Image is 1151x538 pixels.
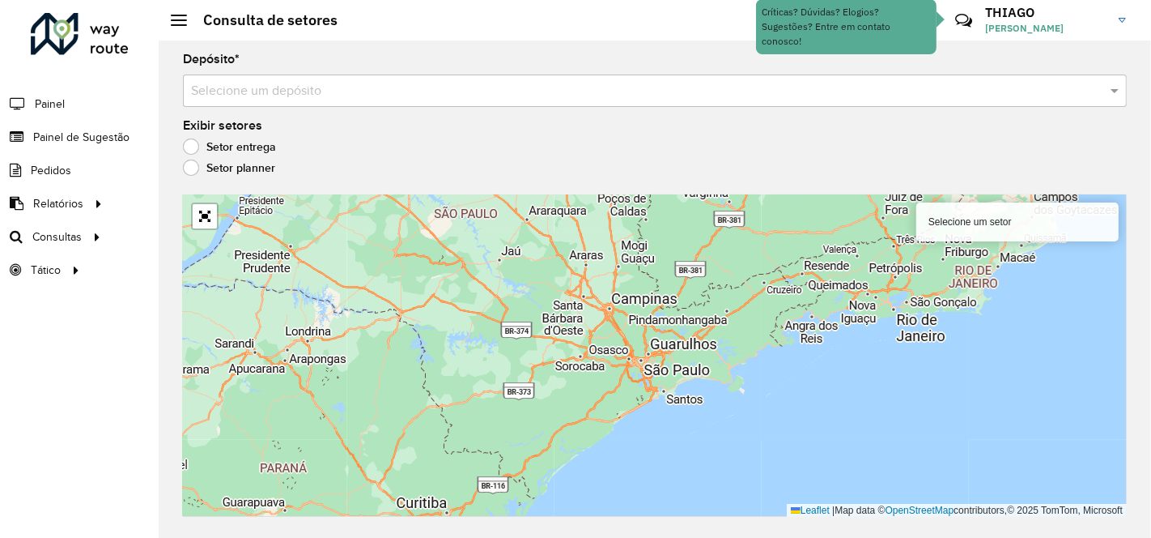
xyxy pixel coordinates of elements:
span: [PERSON_NAME] [985,21,1106,36]
label: Setor entrega [183,139,276,155]
label: Depósito [183,49,240,69]
span: | [832,505,835,516]
span: Pedidos [31,162,71,179]
label: Setor planner [183,160,275,176]
div: Map data © contributors,© 2025 TomTom, Microsoft [787,504,1127,518]
span: Tático [31,262,61,279]
span: Consultas [32,228,82,246]
div: Selecione um setor [916,203,1119,241]
label: Exibir setores [183,116,262,135]
h3: THIAGO [985,5,1106,20]
span: Painel [35,96,65,113]
a: Contato Rápido [946,3,981,38]
a: Leaflet [791,505,830,516]
a: OpenStreetMap [886,505,954,516]
span: Relatórios [33,195,83,212]
span: Painel de Sugestão [33,129,130,146]
h2: Consulta de setores [187,11,338,29]
a: Abrir mapa em tela cheia [193,204,217,228]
